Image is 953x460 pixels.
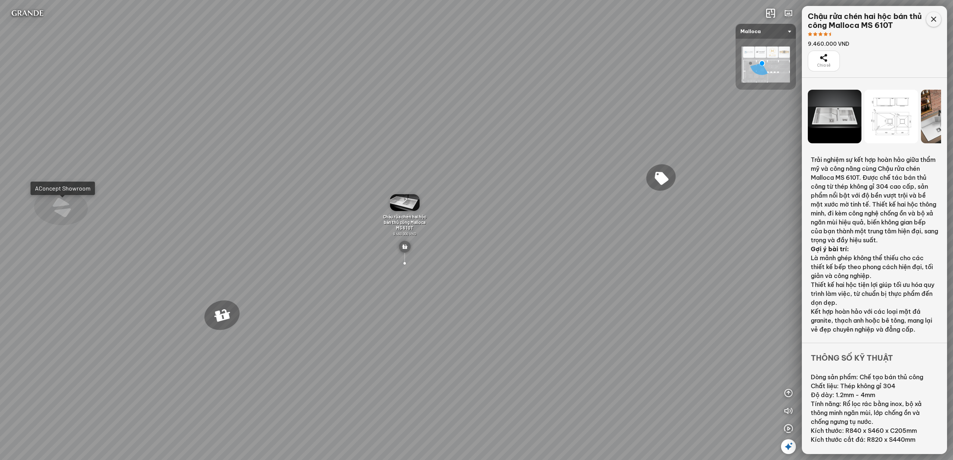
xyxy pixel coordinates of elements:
span: Chậu rửa chén hai hộc bán thủ công Malloca MS 610T [383,214,426,230]
span: Malloca [740,24,791,39]
li: Kết hợp hoàn hảo với các loại mặt đá granite, thạch anh hoặc bê tông, mang lại vẻ đẹp chuyên nghi... [811,307,938,334]
li: Dòng sản phẩm: Chế tạo bán thủ công [811,373,938,381]
li: Chất liệu: Thép không gỉ 304 [811,381,938,390]
li: Thiết kế hai hộc tiện lợi giúp tối ưu hóa quy trình làm việc, từ chuẩn bị thực phẩm đến dọn dẹp. [811,280,938,307]
li: Tính năng: Rổ lọc rác bằng inox, bộ xả thông minh ngăn mùi, lớp chống ồn và chống ngưng tụ nước. [811,399,938,426]
span: Chia sẻ [817,63,831,68]
div: 9.460.000 VND [808,40,926,48]
strong: Gợi ý bài trí: [811,245,849,253]
span: star [808,32,812,36]
img: type_countertop_H7W4Z3RXHCN6.svg [399,241,411,253]
li: Kích thước: R840 x S460 x C205mm [811,426,938,435]
span: star [829,32,833,36]
img: 00_KXHYH3JVN6E4.png [742,47,790,83]
div: Chậu rửa chén hai hộc bán thủ công Malloca MS 610T [808,12,926,30]
span: star [823,32,828,36]
li: Là mảnh ghép không thể thiếu cho các thiết kế bếp theo phong cách hiện đại, tối giản và công nghiệp. [811,253,938,280]
span: star [813,32,817,36]
li: Độ dày: 1.2mm - 4mm [811,390,938,399]
p: Trải nghiệm sự kết hợp hoàn hảo giữa thẩm mỹ và công năng cùng Chậu rửa chén Malloca MS 610T. Đượ... [811,155,938,245]
div: AConcept Showroom [35,185,90,192]
img: logo [6,6,49,21]
img: Ch_u_r_a_ch_n_M_76JNRYHCCP4G.gif [390,194,420,211]
span: star [818,32,823,36]
span: 9.460.000 VND [393,231,416,236]
div: Thông số kỹ thuật [802,343,947,364]
li: Kích thước cắt đá: R820 x S440mm [811,435,938,444]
